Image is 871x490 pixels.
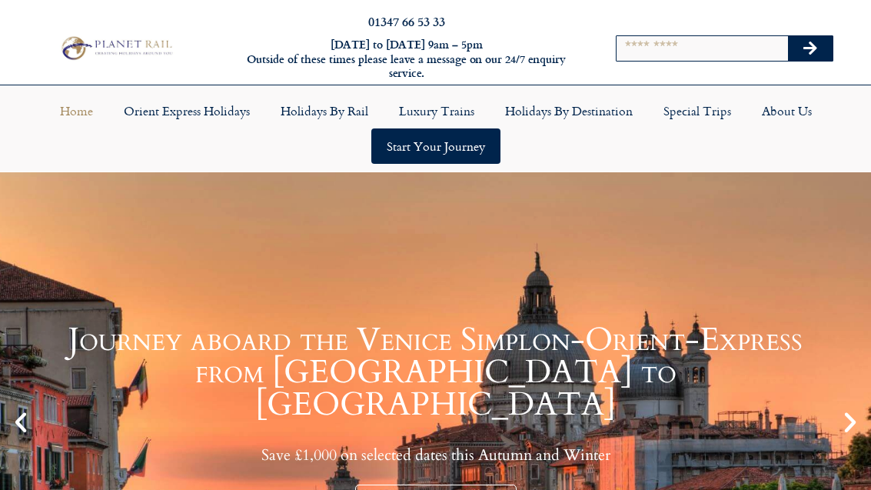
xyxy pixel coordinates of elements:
a: 01347 66 53 33 [368,12,445,30]
img: Planet Rail Train Holidays Logo [57,34,175,63]
div: Previous slide [8,409,34,435]
div: Next slide [837,409,863,435]
a: Home [45,93,108,128]
a: Luxury Trains [384,93,490,128]
a: About Us [746,93,827,128]
h6: [DATE] to [DATE] 9am – 5pm Outside of these times please leave a message on our 24/7 enquiry serv... [236,38,577,81]
nav: Menu [8,93,863,164]
a: Start your Journey [371,128,500,164]
a: Holidays by Destination [490,93,648,128]
h1: Journey aboard the Venice Simplon-Orient-Express from [GEOGRAPHIC_DATA] to [GEOGRAPHIC_DATA] [38,324,833,421]
a: Orient Express Holidays [108,93,265,128]
p: Save £1,000 on selected dates this Autumn and Winter [38,445,833,465]
button: Search [788,36,833,61]
a: Holidays by Rail [265,93,384,128]
a: Special Trips [648,93,746,128]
